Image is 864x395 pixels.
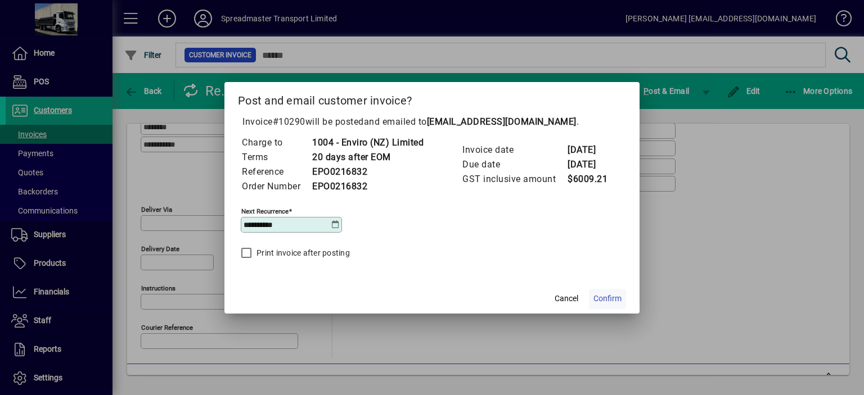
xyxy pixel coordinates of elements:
p: Invoice will be posted . [238,115,626,129]
td: Due date [462,157,567,172]
td: Invoice date [462,143,567,157]
button: Confirm [589,289,626,309]
td: EPO0216832 [312,165,424,179]
span: Cancel [555,293,578,305]
h2: Post and email customer invoice? [224,82,640,115]
label: Print invoice after posting [254,247,350,258]
span: #10290 [273,116,305,127]
td: Charge to [241,135,312,150]
b: [EMAIL_ADDRESS][DOMAIN_NAME] [427,116,577,127]
td: [DATE] [567,143,612,157]
button: Cancel [548,289,584,309]
td: EPO0216832 [312,179,424,194]
td: Order Number [241,179,312,194]
span: and emailed to [364,116,577,127]
td: [DATE] [567,157,612,172]
td: 1004 - Enviro (NZ) Limited [312,135,424,150]
td: Reference [241,165,312,179]
span: Confirm [593,293,622,305]
td: Terms [241,150,312,165]
td: 20 days after EOM [312,150,424,165]
td: GST inclusive amount [462,172,567,187]
td: $6009.21 [567,172,612,187]
mat-label: Next recurrence [241,207,289,215]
